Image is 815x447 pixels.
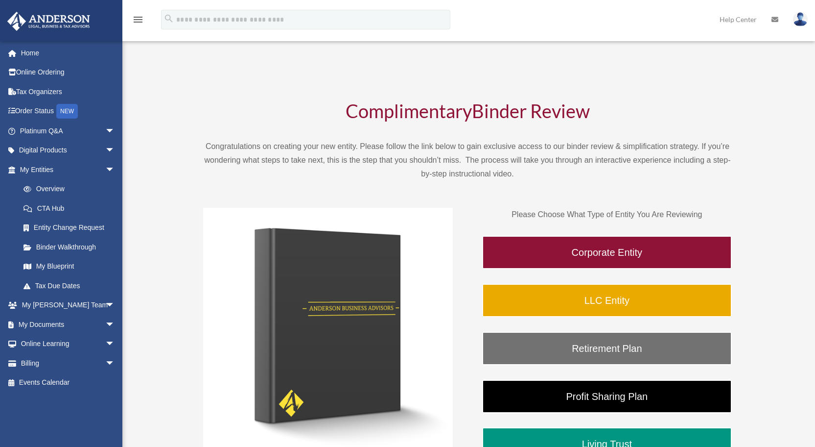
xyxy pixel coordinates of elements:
[7,373,130,393] a: Events Calendar
[14,218,130,238] a: Entity Change Request
[132,17,144,25] a: menu
[346,99,472,122] span: Complimentary
[7,121,130,141] a: Platinum Q&Aarrow_drop_down
[472,99,590,122] span: Binder Review
[7,101,130,122] a: Order StatusNEW
[482,332,732,365] a: Retirement Plan
[7,315,130,334] a: My Documentsarrow_drop_down
[203,140,732,181] p: Congratulations on creating your new entity. Please follow the link below to gain exclusive acces...
[7,63,130,82] a: Online Ordering
[482,284,732,317] a: LLC Entity
[7,43,130,63] a: Home
[105,315,125,335] span: arrow_drop_down
[7,296,130,315] a: My [PERSON_NAME] Teamarrow_drop_down
[105,141,125,161] span: arrow_drop_down
[105,334,125,354] span: arrow_drop_down
[7,141,130,160] a: Digital Productsarrow_drop_down
[14,179,130,199] a: Overview
[14,276,130,296] a: Tax Due Dates
[7,82,130,101] a: Tax Organizers
[14,237,125,257] a: Binder Walkthrough
[105,353,125,373] span: arrow_drop_down
[482,208,732,222] p: Please Choose What Type of Entity You Are Reviewing
[7,353,130,373] a: Billingarrow_drop_down
[7,334,130,354] a: Online Learningarrow_drop_down
[163,13,174,24] i: search
[105,296,125,316] span: arrow_drop_down
[14,199,130,218] a: CTA Hub
[482,236,732,269] a: Corporate Entity
[132,14,144,25] i: menu
[105,121,125,141] span: arrow_drop_down
[4,12,93,31] img: Anderson Advisors Platinum Portal
[56,104,78,119] div: NEW
[14,257,130,276] a: My Blueprint
[482,380,732,413] a: Profit Sharing Plan
[105,160,125,180] span: arrow_drop_down
[7,160,130,179] a: My Entitiesarrow_drop_down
